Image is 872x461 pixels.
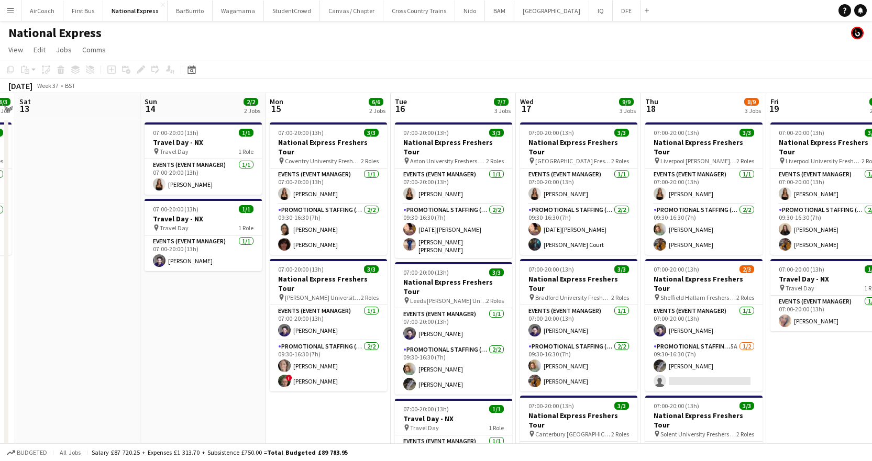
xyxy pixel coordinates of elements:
[270,168,387,204] app-card-role: Events (Event Manager)1/107:00-20:00 (13h)[PERSON_NAME]
[369,98,383,106] span: 6/6
[82,45,106,54] span: Comms
[535,294,611,301] span: Bradford University Freshers Fair
[520,122,637,255] app-job-card: 07:00-20:00 (13h)3/3National Express Freshers Tour [GEOGRAPHIC_DATA] Freshers Fair2 RolesEvents (...
[364,265,379,273] span: 3/3
[520,411,637,430] h3: National Express Freshers Tour
[613,1,641,21] button: DFE
[619,98,634,106] span: 9/9
[395,97,407,106] span: Tue
[286,375,292,381] span: !
[285,157,361,165] span: Coventry University Freshers Fair
[395,277,512,296] h3: National Express Freshers Tour
[786,284,814,292] span: Travel Day
[145,122,262,195] app-job-card: 07:00-20:00 (13h)1/1Travel Day - NX Travel Day1 RoleEvents (Event Manager)1/107:00-20:00 (13h)[PE...
[395,414,512,423] h3: Travel Day - NX
[17,449,47,456] span: Budgeted
[485,1,514,21] button: BAM
[520,97,534,106] span: Wed
[143,103,157,115] span: 14
[645,138,763,156] h3: National Express Freshers Tour
[614,129,629,137] span: 3/3
[238,148,253,155] span: 1 Role
[660,294,736,301] span: Sheffield Hallam Freshers Fair
[78,43,110,57] a: Comms
[520,204,637,255] app-card-role: Promotional Staffing (Brand Ambassadors)2/209:30-16:30 (7h)[DATE][PERSON_NAME][PERSON_NAME] Court
[403,405,449,413] span: 07:00-20:00 (13h)
[270,341,387,391] app-card-role: Promotional Staffing (Brand Ambassadors)2/209:30-16:30 (7h)[PERSON_NAME]![PERSON_NAME]
[620,107,636,115] div: 3 Jobs
[395,122,512,258] app-job-card: 07:00-20:00 (13h)3/3National Express Freshers Tour Aston University Freshers Fair2 RolesEvents (E...
[645,259,763,391] div: 07:00-20:00 (13h)2/3National Express Freshers Tour Sheffield Hallam Freshers Fair2 RolesEvents (E...
[745,107,761,115] div: 3 Jobs
[395,204,512,258] app-card-role: Promotional Staffing (Brand Ambassadors)2/209:30-16:30 (7h)[DATE][PERSON_NAME][PERSON_NAME] [PERS...
[403,129,449,137] span: 07:00-20:00 (13h)
[736,430,754,438] span: 2 Roles
[244,107,260,115] div: 2 Jobs
[645,168,763,204] app-card-role: Events (Event Manager)1/107:00-20:00 (13h)[PERSON_NAME]
[361,294,379,301] span: 2 Roles
[145,159,262,195] app-card-role: Events (Event Manager)1/107:00-20:00 (13h)[PERSON_NAME]
[489,424,504,432] span: 1 Role
[395,308,512,344] app-card-role: Events (Event Manager)1/107:00-20:00 (13h)[PERSON_NAME]
[486,157,504,165] span: 2 Roles
[395,168,512,204] app-card-role: Events (Event Manager)1/107:00-20:00 (13h)[PERSON_NAME]
[270,259,387,391] app-job-card: 07:00-20:00 (13h)3/3National Express Freshers Tour [PERSON_NAME] University Freshers Fair2 RolesE...
[611,294,629,301] span: 2 Roles
[278,129,324,137] span: 07:00-20:00 (13h)
[489,405,504,413] span: 1/1
[145,97,157,106] span: Sun
[29,43,50,57] a: Edit
[153,205,198,213] span: 07:00-20:00 (13h)
[270,204,387,255] app-card-role: Promotional Staffing (Brand Ambassadors)2/209:30-16:30 (7h)[PERSON_NAME][PERSON_NAME]
[645,97,658,106] span: Thu
[611,157,629,165] span: 2 Roles
[520,259,637,391] app-job-card: 07:00-20:00 (13h)3/3National Express Freshers Tour Bradford University Freshers Fair2 RolesEvents...
[660,157,736,165] span: Liverpool [PERSON_NAME] University Freshers Fair
[489,129,504,137] span: 3/3
[52,43,76,57] a: Jobs
[528,265,574,273] span: 07:00-20:00 (13h)
[518,103,534,115] span: 17
[645,122,763,255] div: 07:00-20:00 (13h)3/3National Express Freshers Tour Liverpool [PERSON_NAME] University Freshers Fa...
[239,205,253,213] span: 1/1
[383,1,455,21] button: Cross Country Trains
[160,148,189,155] span: Travel Day
[403,268,449,276] span: 07:00-20:00 (13h)
[589,1,613,21] button: IQ
[63,1,103,21] button: First Bus
[285,294,361,301] span: [PERSON_NAME] University Freshers Fair
[410,424,439,432] span: Travel Day
[520,168,637,204] app-card-role: Events (Event Manager)1/107:00-20:00 (13h)[PERSON_NAME]
[58,448,83,456] span: All jobs
[145,199,262,271] app-job-card: 07:00-20:00 (13h)1/1Travel Day - NX Travel Day1 RoleEvents (Event Manager)1/107:00-20:00 (13h)[PE...
[238,224,253,232] span: 1 Role
[535,157,611,165] span: [GEOGRAPHIC_DATA] Freshers Fair
[239,129,253,137] span: 1/1
[160,224,189,232] span: Travel Day
[645,411,763,430] h3: National Express Freshers Tour
[645,305,763,341] app-card-role: Events (Event Manager)1/107:00-20:00 (13h)[PERSON_NAME]
[19,97,31,106] span: Sat
[18,103,31,115] span: 13
[270,122,387,255] app-job-card: 07:00-20:00 (13h)3/3National Express Freshers Tour Coventry University Freshers Fair2 RolesEvents...
[494,107,511,115] div: 3 Jobs
[660,430,736,438] span: Solent University Freshers Fair
[739,402,754,410] span: 3/3
[654,129,699,137] span: 07:00-20:00 (13h)
[528,129,574,137] span: 07:00-20:00 (13h)
[270,305,387,341] app-card-role: Events (Event Manager)1/107:00-20:00 (13h)[PERSON_NAME]
[395,262,512,395] app-job-card: 07:00-20:00 (13h)3/3National Express Freshers Tour Leeds [PERSON_NAME] University Freshers Fair2 ...
[494,98,509,106] span: 7/7
[270,138,387,156] h3: National Express Freshers Tour
[268,103,283,115] span: 15
[786,157,862,165] span: Liverpool University Freshers Fair
[535,430,611,438] span: Canterbury [GEOGRAPHIC_DATA] Freshers Fair
[645,204,763,255] app-card-role: Promotional Staffing (Brand Ambassadors)2/209:30-16:30 (7h)[PERSON_NAME][PERSON_NAME]
[65,82,75,89] div: BST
